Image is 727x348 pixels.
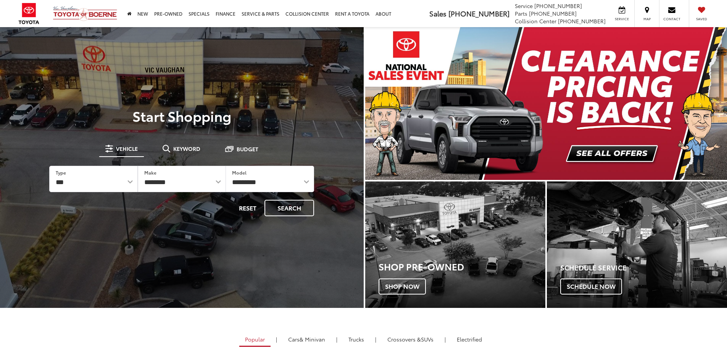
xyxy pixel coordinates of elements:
[365,181,545,308] a: Shop Pre-Owned Shop Now
[429,8,447,18] span: Sales
[239,333,271,347] a: Popular
[560,264,727,272] h4: Schedule Service
[334,335,339,343] li: |
[515,17,556,25] span: Collision Center
[451,333,488,346] a: Electrified
[613,16,630,21] span: Service
[232,200,263,216] button: Reset
[173,146,200,151] span: Keyword
[237,146,258,152] span: Budget
[53,6,118,21] img: Vic Vaughan Toyota of Boerne
[274,335,279,343] li: |
[373,335,378,343] li: |
[558,17,606,25] span: [PHONE_NUMBER]
[515,2,533,10] span: Service
[547,181,727,308] div: Toyota
[32,108,332,123] p: Start Shopping
[343,333,370,346] a: Trucks
[673,42,727,165] button: Click to view next picture.
[515,10,527,17] span: Parts
[264,200,314,216] button: Search
[560,278,622,295] span: Schedule Now
[282,333,331,346] a: Cars
[663,16,680,21] span: Contact
[638,16,655,21] span: Map
[379,278,426,295] span: Shop Now
[116,146,138,151] span: Vehicle
[529,10,577,17] span: [PHONE_NUMBER]
[232,169,247,176] label: Model
[547,181,727,308] a: Schedule Service Schedule Now
[379,261,545,271] h3: Shop Pre-Owned
[693,16,710,21] span: Saved
[387,335,421,343] span: Crossovers &
[144,169,156,176] label: Make
[448,8,509,18] span: [PHONE_NUMBER]
[56,169,66,176] label: Type
[365,181,545,308] div: Toyota
[365,42,419,165] button: Click to view previous picture.
[534,2,582,10] span: [PHONE_NUMBER]
[300,335,325,343] span: & Minivan
[443,335,448,343] li: |
[382,333,439,346] a: SUVs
